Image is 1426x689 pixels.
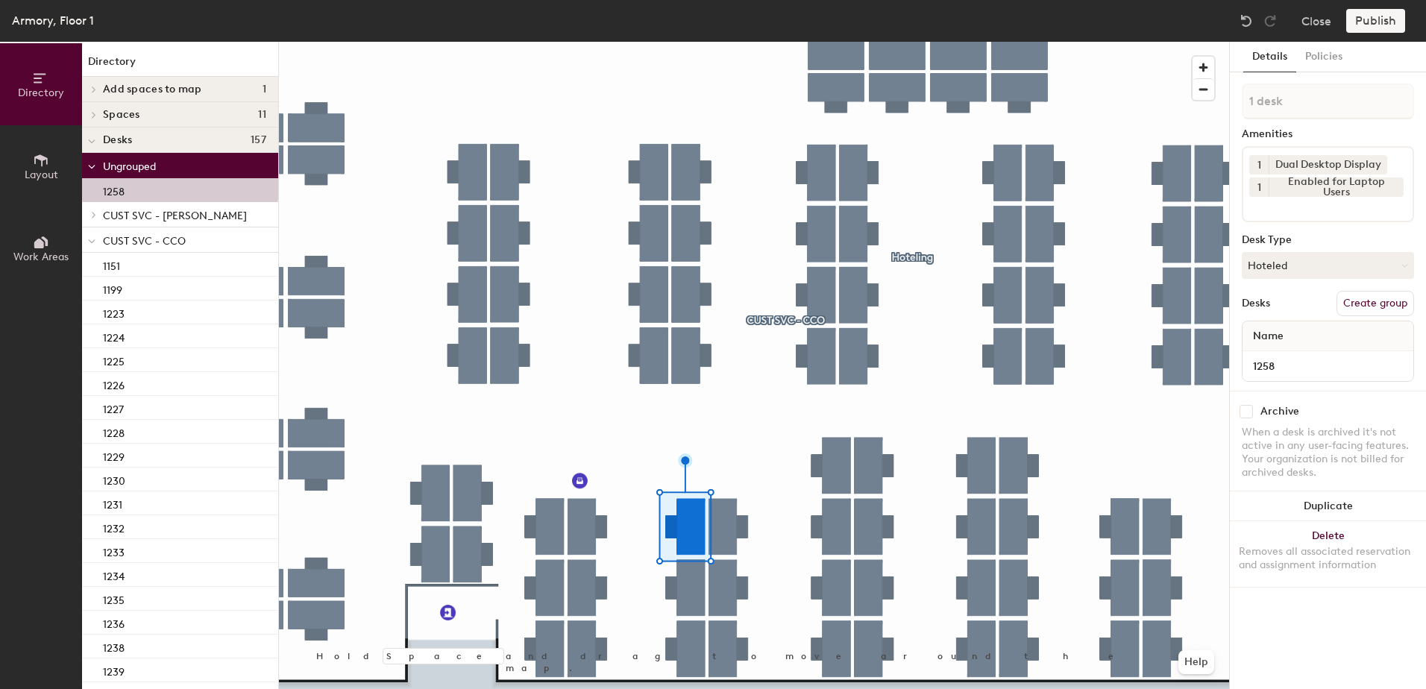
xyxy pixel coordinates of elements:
[1257,157,1261,173] span: 1
[82,54,278,77] h1: Directory
[25,169,58,181] span: Layout
[103,471,125,488] p: 1230
[1257,180,1261,195] span: 1
[103,181,125,198] p: 1258
[103,447,125,464] p: 1229
[103,327,125,344] p: 1224
[103,210,247,222] span: CUST SVC - [PERSON_NAME]
[1260,406,1299,418] div: Archive
[103,423,125,440] p: 1228
[103,399,124,416] p: 1227
[103,375,125,392] p: 1226
[1263,13,1278,28] img: Redo
[251,134,266,146] span: 157
[1242,252,1414,279] button: Hoteled
[103,566,125,583] p: 1234
[1269,177,1404,197] div: Enabled for Laptop Users
[13,251,69,263] span: Work Areas
[1249,177,1269,197] button: 1
[103,661,125,679] p: 1239
[103,303,125,321] p: 1223
[1242,234,1414,246] div: Desk Type
[103,518,125,535] p: 1232
[103,109,140,121] span: Spaces
[1242,128,1414,140] div: Amenities
[103,134,132,146] span: Desks
[103,235,186,248] span: CUST SVC - CCO
[103,256,120,273] p: 1151
[103,280,122,297] p: 1199
[1249,155,1269,174] button: 1
[258,109,266,121] span: 11
[103,494,122,512] p: 1231
[103,614,125,631] p: 1236
[1242,298,1270,309] div: Desks
[1230,491,1426,521] button: Duplicate
[1230,521,1426,587] button: DeleteRemoves all associated reservation and assignment information
[1269,155,1387,174] div: Dual Desktop Display
[1239,545,1417,572] div: Removes all associated reservation and assignment information
[1178,650,1214,674] button: Help
[103,84,202,95] span: Add spaces to map
[103,590,125,607] p: 1235
[12,11,94,30] div: Armory, Floor 1
[103,638,125,655] p: 1238
[18,86,64,99] span: Directory
[263,84,266,95] span: 1
[1239,13,1254,28] img: Undo
[1301,9,1331,33] button: Close
[103,160,156,173] span: Ungrouped
[1243,42,1296,72] button: Details
[1246,323,1291,350] span: Name
[103,542,125,559] p: 1233
[1242,426,1414,479] div: When a desk is archived it's not active in any user-facing features. Your organization is not bil...
[103,351,125,368] p: 1225
[1246,356,1410,377] input: Unnamed desk
[1337,291,1414,316] button: Create group
[1296,42,1351,72] button: Policies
